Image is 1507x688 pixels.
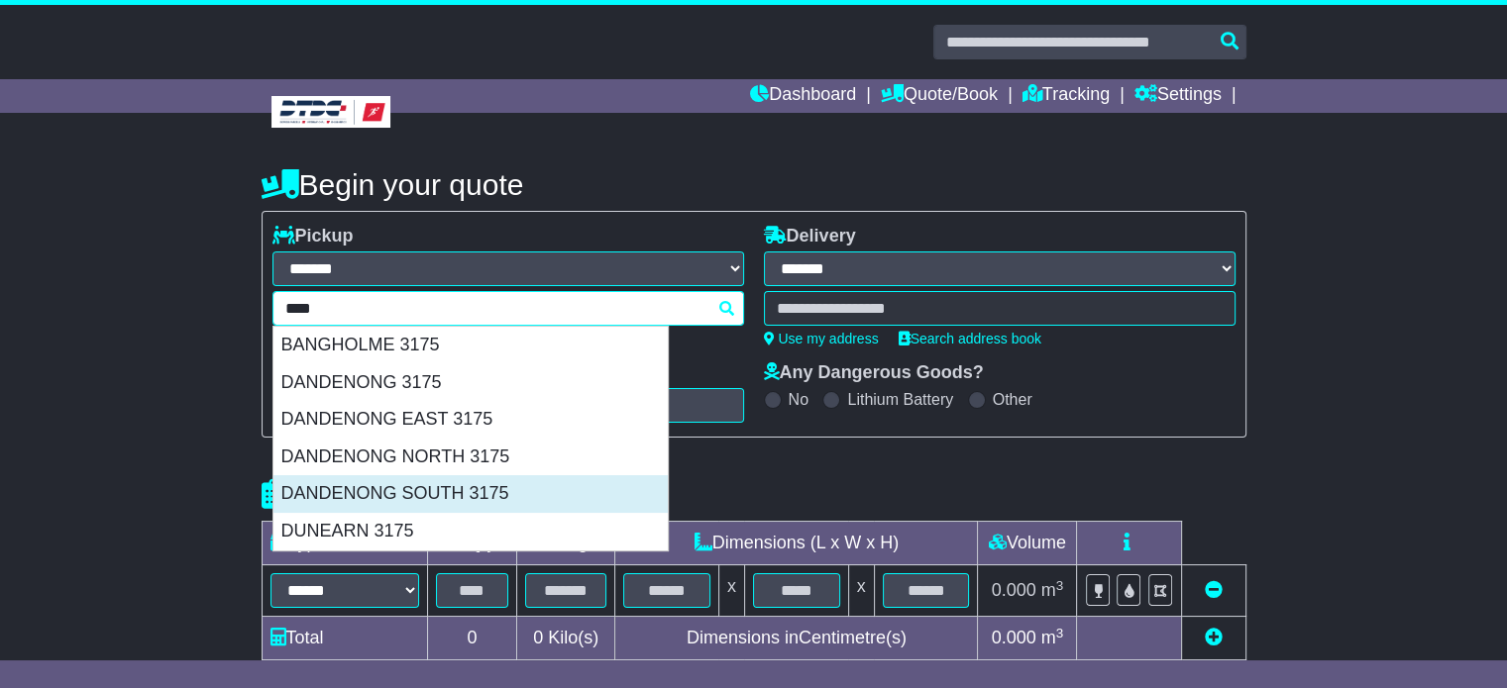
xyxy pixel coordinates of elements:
label: Pickup [272,226,354,247]
label: No [789,390,808,409]
typeahead: Please provide city [272,291,744,326]
div: DANDENONG EAST 3175 [273,401,668,439]
div: DANDENONG SOUTH 3175 [273,475,668,513]
label: Other [993,390,1032,409]
td: 0 [427,617,517,660]
td: x [718,565,744,617]
a: Dashboard [750,79,856,113]
div: DANDENONG 3175 [273,364,668,402]
span: m [1041,628,1064,647]
div: DANDENONG NORTH 3175 [273,439,668,476]
h4: Package details | [262,478,510,511]
td: Type [262,522,427,565]
sup: 3 [1056,626,1064,640]
a: Add new item [1205,628,1223,647]
td: Dimensions in Centimetre(s) [615,617,978,660]
label: Lithium Battery [847,390,953,409]
a: Use my address [764,331,879,346]
label: Any Dangerous Goods? [764,362,984,384]
td: Volume [978,522,1077,565]
span: m [1041,580,1064,600]
h4: Begin your quote [262,168,1246,201]
span: 0.000 [992,580,1036,600]
a: Settings [1134,79,1222,113]
a: Remove this item [1205,580,1223,600]
td: Dimensions (L x W x H) [615,522,978,565]
a: Quote/Book [881,79,998,113]
div: BANGHOLME 3175 [273,327,668,364]
td: x [848,565,874,617]
span: 0 [533,628,543,647]
td: Total [262,617,427,660]
a: Tracking [1023,79,1110,113]
td: Kilo(s) [517,617,615,660]
div: DUNEARN 3175 [273,513,668,550]
label: Delivery [764,226,856,247]
span: 0.000 [992,628,1036,647]
sup: 3 [1056,578,1064,593]
a: Search address book [899,331,1041,346]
